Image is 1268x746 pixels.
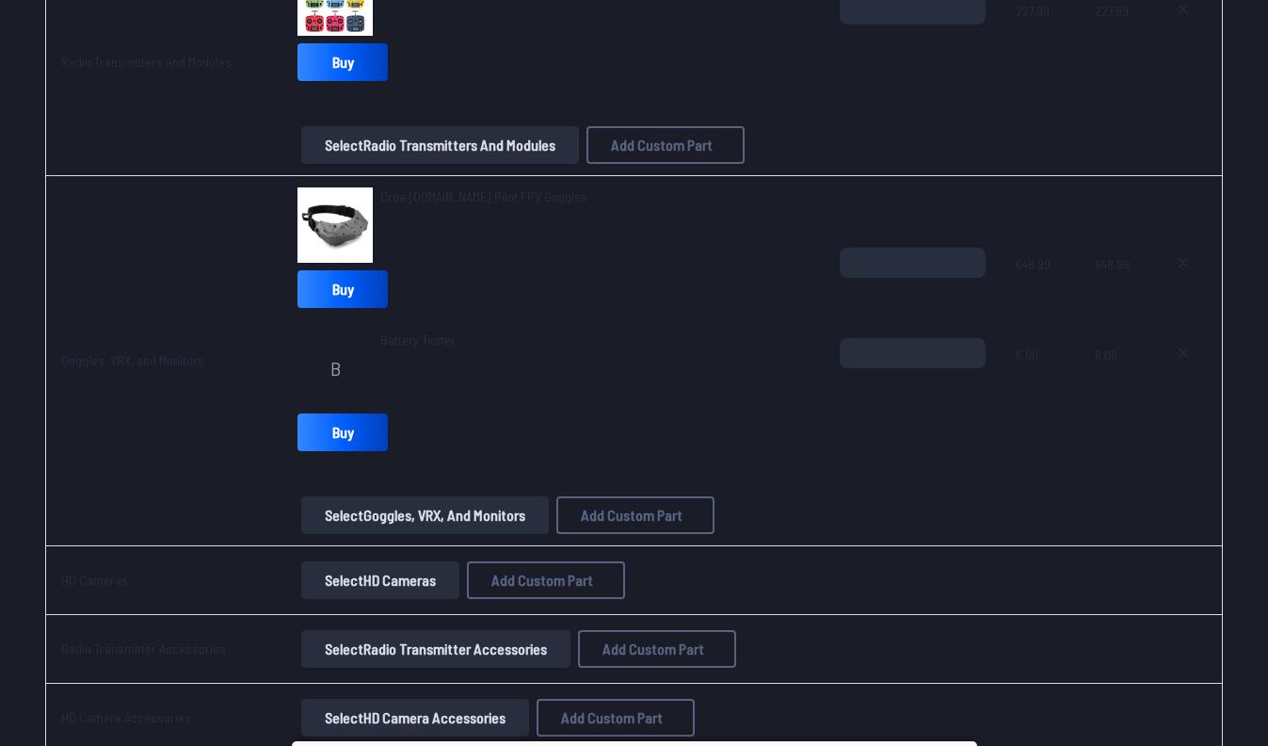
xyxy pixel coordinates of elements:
[380,187,587,206] a: Orqa [DOMAIN_NAME] Pilot FPV Goggles
[297,43,388,81] a: Buy
[61,352,204,368] a: Goggles, VRX, and Monitors
[297,699,533,737] a: SelectHD Camera Accessories
[301,496,549,534] button: SelectGoggles, VRX, and Monitors
[61,572,128,588] a: HD Cameras
[1016,248,1065,338] span: 648.99
[586,126,745,164] button: Add Custom Part
[297,270,388,308] a: Buy
[297,187,373,263] img: image
[61,641,226,657] a: Radio Transmitter Accessories
[297,414,388,451] a: Buy
[537,699,695,737] button: Add Custom Part
[61,54,232,70] a: Radio Transmitters and Modules
[301,630,570,668] button: SelectRadio Transmitter Accessories
[301,126,579,164] button: SelectRadio Transmitters and Modules
[301,699,529,737] button: SelectHD Camera Accessories
[297,126,583,164] a: SelectRadio Transmitters and Modules
[602,641,704,657] span: Add Custom Part
[297,561,463,599] a: SelectHD Cameras
[1016,338,1065,429] span: 6.00
[380,188,587,204] span: Orqa [DOMAIN_NAME] Pilot FPV Goggles
[301,561,459,599] button: SelectHD Cameras
[611,138,713,153] span: Add Custom Part
[561,710,663,725] span: Add Custom Part
[578,630,736,668] button: Add Custom Part
[1095,338,1130,429] span: 6.00
[467,561,625,599] button: Add Custom Part
[61,709,191,725] a: HD Camera Accessories
[297,630,574,668] a: SelectRadio Transmitter Accessories
[1095,248,1130,338] span: 648.99
[491,573,593,588] span: Add Custom Part
[297,496,553,534] a: SelectGoggles, VRX, and Monitors
[330,359,341,378] span: B
[380,331,456,349] span: Battery Tester
[556,496,714,534] button: Add Custom Part
[581,508,682,523] span: Add Custom Part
